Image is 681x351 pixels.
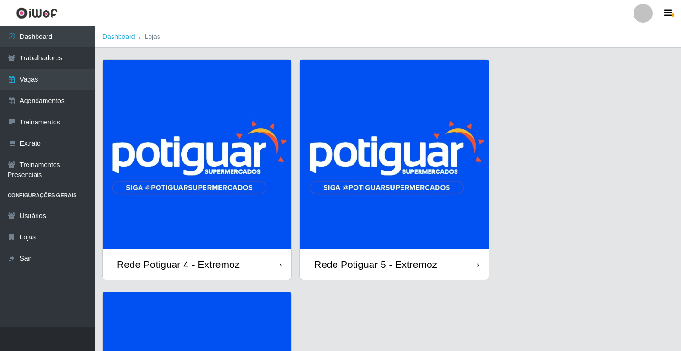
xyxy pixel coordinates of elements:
[135,32,160,42] li: Lojas
[95,26,681,48] nav: breadcrumb
[300,60,489,249] img: cardImg
[117,258,240,270] div: Rede Potiguar 4 - Extremoz
[314,258,437,270] div: Rede Potiguar 5 - Extremoz
[103,33,135,40] a: Dashboard
[103,60,291,249] img: cardImg
[300,60,489,280] a: Rede Potiguar 5 - Extremoz
[103,60,291,280] a: Rede Potiguar 4 - Extremoz
[16,7,58,19] img: CoreUI Logo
